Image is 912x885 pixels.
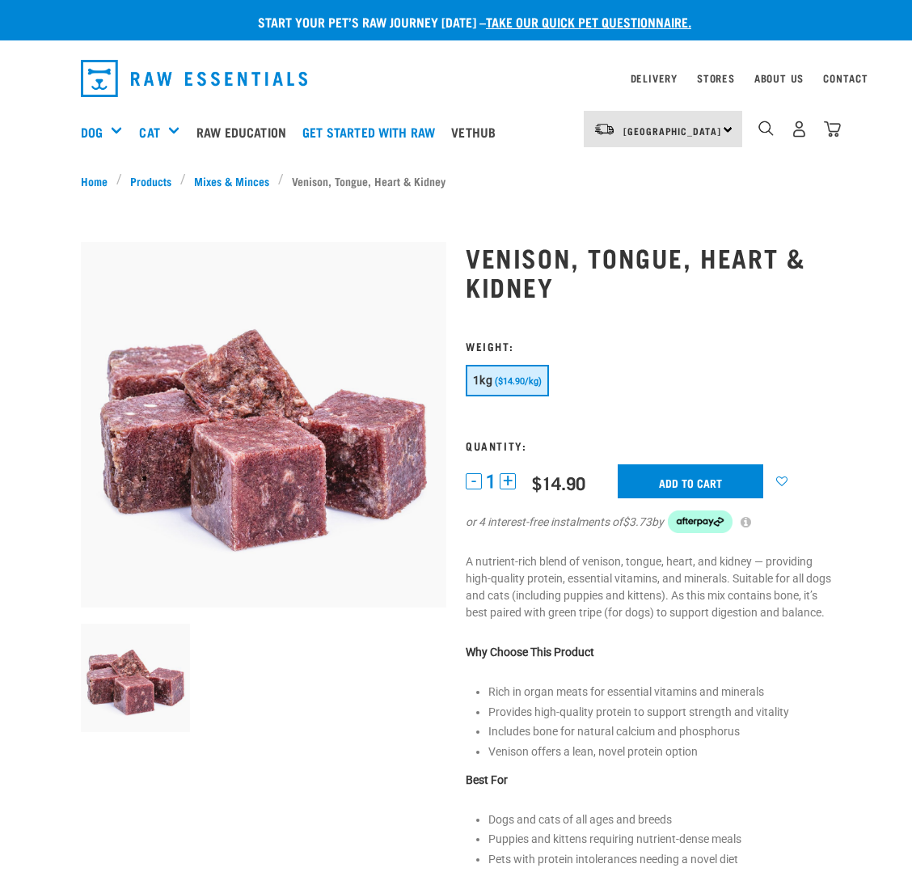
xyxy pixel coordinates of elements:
nav: breadcrumbs [81,172,831,189]
p: Provides high-quality protein to support strength and vitality [488,704,831,721]
a: Delivery [631,75,678,81]
a: take our quick pet questionnaire. [486,18,691,25]
div: or 4 interest-free instalments of by [466,510,831,533]
p: A nutrient-rich blend of venison, tongue, heart, and kidney — providing high-quality protein, ess... [466,553,831,621]
img: Raw Essentials Logo [81,60,307,97]
img: Afterpay [668,510,733,533]
button: + [500,473,516,489]
p: Pets with protein intolerances needing a novel diet [488,851,831,868]
a: Raw Education [192,100,298,164]
nav: dropdown navigation [68,53,844,104]
a: Get started with Raw [298,100,447,164]
a: Stores [697,75,735,81]
a: Cat [139,122,159,142]
img: home-icon-1@2x.png [758,121,774,136]
span: ($14.90/kg) [495,376,542,387]
button: - [466,473,482,489]
img: van-moving.png [593,122,615,137]
span: $3.73 [623,514,652,531]
h1: Venison, Tongue, Heart & Kidney [466,243,831,301]
img: home-icon@2x.png [824,121,841,138]
p: Rich in organ meats for essential vitamins and minerals [488,684,831,701]
strong: Best For [466,773,508,786]
a: Products [122,172,180,189]
input: Add to cart [618,464,763,498]
div: $14.90 [532,472,585,493]
h3: Quantity: [466,439,831,451]
img: user.png [791,121,808,138]
p: Puppies and kittens requiring nutrient-dense meals [488,831,831,848]
p: Venison offers a lean, novel protein option [488,743,831,760]
img: Pile Of Cubed Venison Tongue Mix For Pets [81,624,190,733]
span: 1 [486,473,496,490]
p: Includes bone for natural calcium and phosphorus [488,723,831,740]
a: Dog [81,122,103,142]
h3: Weight: [466,340,831,352]
a: About Us [754,75,804,81]
a: Home [81,172,116,189]
p: Dogs and cats of all ages and breeds [488,811,831,828]
a: Vethub [447,100,508,164]
span: 1kg [473,374,492,387]
span: [GEOGRAPHIC_DATA] [623,128,721,133]
button: 1kg ($14.90/kg) [466,365,549,396]
a: Contact [823,75,868,81]
a: Mixes & Minces [186,172,278,189]
strong: Why Choose This Product [466,646,594,658]
img: Pile Of Cubed Venison Tongue Mix For Pets [81,242,446,608]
